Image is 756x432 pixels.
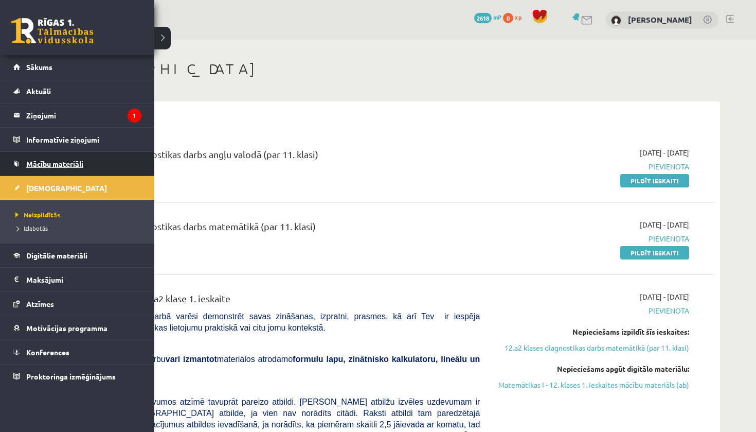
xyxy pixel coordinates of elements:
a: Rīgas 1. Tālmācības vidusskola [11,18,94,44]
a: Mācību materiāli [13,152,141,176]
span: [DATE] - [DATE] [640,291,689,302]
span: [DATE] - [DATE] [640,147,689,158]
div: Matemātika JK 12.a2 klase 1. ieskaite [77,291,480,310]
a: 2618 mP [474,13,501,21]
a: Matemātikas I - 12. klases 1. ieskaites mācību materiāls (ab) [495,379,689,390]
span: Pievienota [495,305,689,316]
legend: Ziņojumi [26,103,141,127]
span: 0 [503,13,513,23]
a: [DEMOGRAPHIC_DATA] [13,176,141,200]
a: Pildīt ieskaiti [620,246,689,260]
span: Pievienota [495,233,689,244]
a: Proktoringa izmēģinājums [13,365,141,388]
div: Nepieciešams apgūt digitālo materiālu: [495,364,689,374]
a: Ziņojumi1 [13,103,141,127]
span: Atzīmes [26,299,54,308]
span: Neizpildītās [13,211,60,219]
span: Digitālie materiāli [26,251,87,260]
legend: Informatīvie ziņojumi [26,128,141,151]
div: Nepieciešams izpildīt šīs ieskaites: [495,326,689,337]
a: Izlabotās [13,223,144,233]
a: Pildīt ieskaiti [620,174,689,187]
span: Sākums [26,62,52,72]
a: Neizpildītās [13,210,144,219]
div: 12.a2 klases diagnostikas darbs angļu valodā (par 11. klasi) [77,147,480,166]
span: [DEMOGRAPHIC_DATA] [26,183,107,193]
a: Atzīmes [13,292,141,316]
span: [PERSON_NAME] darbā varēsi demonstrēt savas zināšanas, izpratni, prasmes, kā arī Tev ir iespēja d... [77,312,480,332]
span: mP [493,13,501,21]
span: Konferences [26,348,69,357]
span: Motivācijas programma [26,323,107,333]
span: Proktoringa izmēģinājums [26,372,116,381]
a: Konferences [13,340,141,364]
span: xp [515,13,521,21]
a: Aktuāli [13,79,141,103]
span: [DATE] - [DATE] [640,219,689,230]
h1: [DEMOGRAPHIC_DATA] [62,60,720,78]
span: Izlabotās [13,224,48,232]
legend: Maksājumi [26,268,141,291]
span: Veicot pārbaudes darbu materiālos atrodamo [77,355,480,375]
a: Maksājumi [13,268,141,291]
a: Motivācijas programma [13,316,141,340]
a: 0 xp [503,13,527,21]
a: Informatīvie ziņojumi [13,128,141,151]
a: Digitālie materiāli [13,244,141,267]
b: vari izmantot [166,355,217,364]
span: Pievienota [495,161,689,172]
i: 1 [128,109,141,123]
a: [PERSON_NAME] [628,14,692,25]
span: 2618 [474,13,492,23]
img: Amanda Ozola [611,15,621,26]
div: 12.a2 klases diagnostikas darbs matemātikā (par 11. klasi) [77,219,480,238]
span: Aktuāli [26,87,51,96]
a: 12.a2 klases diagnostikas darbs matemātikā (par 11. klasi) [495,342,689,353]
span: Mācību materiāli [26,159,83,168]
a: Sākums [13,55,141,79]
